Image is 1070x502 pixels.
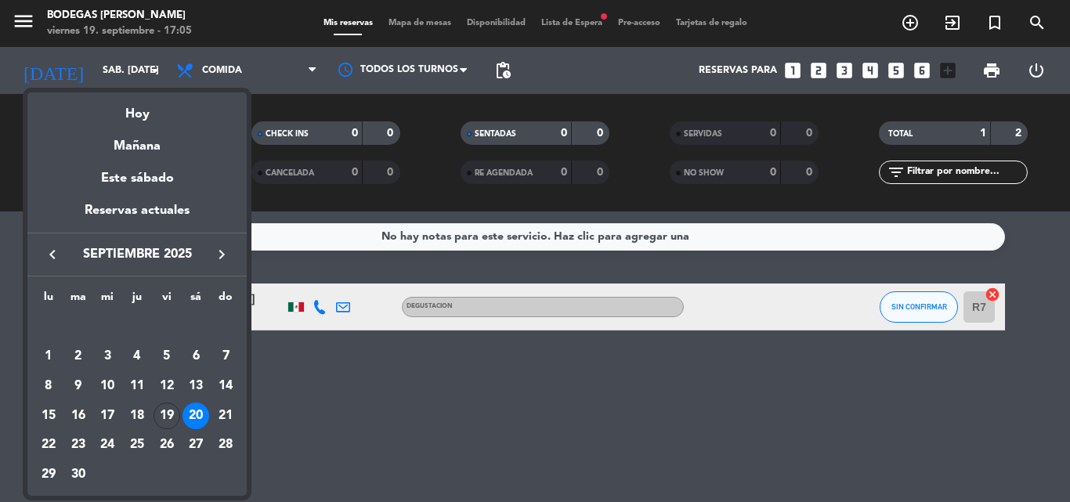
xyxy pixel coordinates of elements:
td: 22 de septiembre de 2025 [34,431,63,460]
td: 18 de septiembre de 2025 [122,401,152,431]
div: 22 [35,432,62,459]
td: 27 de septiembre de 2025 [182,431,211,460]
div: 5 [154,343,180,370]
button: keyboard_arrow_right [208,244,236,265]
td: 16 de septiembre de 2025 [63,401,93,431]
div: 7 [212,343,239,370]
td: 28 de septiembre de 2025 [211,431,240,460]
td: 21 de septiembre de 2025 [211,401,240,431]
td: 13 de septiembre de 2025 [182,371,211,401]
td: 17 de septiembre de 2025 [92,401,122,431]
div: 8 [35,373,62,399]
div: Este sábado [27,157,247,200]
td: 6 de septiembre de 2025 [182,342,211,372]
div: 16 [65,403,92,429]
span: septiembre 2025 [67,244,208,265]
td: 23 de septiembre de 2025 [63,431,93,460]
td: 20 de septiembre de 2025 [182,401,211,431]
td: 26 de septiembre de 2025 [152,431,182,460]
div: 18 [124,403,150,429]
td: 29 de septiembre de 2025 [34,460,63,489]
div: 20 [183,403,209,429]
div: 1 [35,343,62,370]
th: sábado [182,288,211,312]
button: keyboard_arrow_left [38,244,67,265]
th: domingo [211,288,240,312]
div: 15 [35,403,62,429]
td: 8 de septiembre de 2025 [34,371,63,401]
td: 25 de septiembre de 2025 [122,431,152,460]
td: 15 de septiembre de 2025 [34,401,63,431]
div: Hoy [27,92,247,125]
div: 4 [124,343,150,370]
td: 12 de septiembre de 2025 [152,371,182,401]
td: 3 de septiembre de 2025 [92,342,122,372]
td: 2 de septiembre de 2025 [63,342,93,372]
i: keyboard_arrow_right [212,245,231,264]
th: miércoles [92,288,122,312]
div: 19 [154,403,180,429]
div: 2 [65,343,92,370]
div: 17 [94,403,121,429]
th: martes [63,288,93,312]
td: 19 de septiembre de 2025 [152,401,182,431]
div: 29 [35,461,62,488]
div: 27 [183,432,209,459]
td: 30 de septiembre de 2025 [63,460,93,489]
div: 12 [154,373,180,399]
th: viernes [152,288,182,312]
td: 11 de septiembre de 2025 [122,371,152,401]
div: 10 [94,373,121,399]
th: lunes [34,288,63,312]
td: 10 de septiembre de 2025 [92,371,122,401]
i: keyboard_arrow_left [43,245,62,264]
div: 25 [124,432,150,459]
td: 14 de septiembre de 2025 [211,371,240,401]
td: 1 de septiembre de 2025 [34,342,63,372]
div: 21 [212,403,239,429]
td: 4 de septiembre de 2025 [122,342,152,372]
td: 9 de septiembre de 2025 [63,371,93,401]
td: 7 de septiembre de 2025 [211,342,240,372]
div: 30 [65,461,92,488]
td: 24 de septiembre de 2025 [92,431,122,460]
div: Reservas actuales [27,200,247,233]
div: 3 [94,343,121,370]
div: 13 [183,373,209,399]
td: 5 de septiembre de 2025 [152,342,182,372]
div: 14 [212,373,239,399]
div: 6 [183,343,209,370]
div: 9 [65,373,92,399]
th: jueves [122,288,152,312]
div: 11 [124,373,150,399]
div: 28 [212,432,239,459]
div: 26 [154,432,180,459]
div: 24 [94,432,121,459]
div: Mañana [27,125,247,157]
td: SEP. [34,312,240,342]
div: 23 [65,432,92,459]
